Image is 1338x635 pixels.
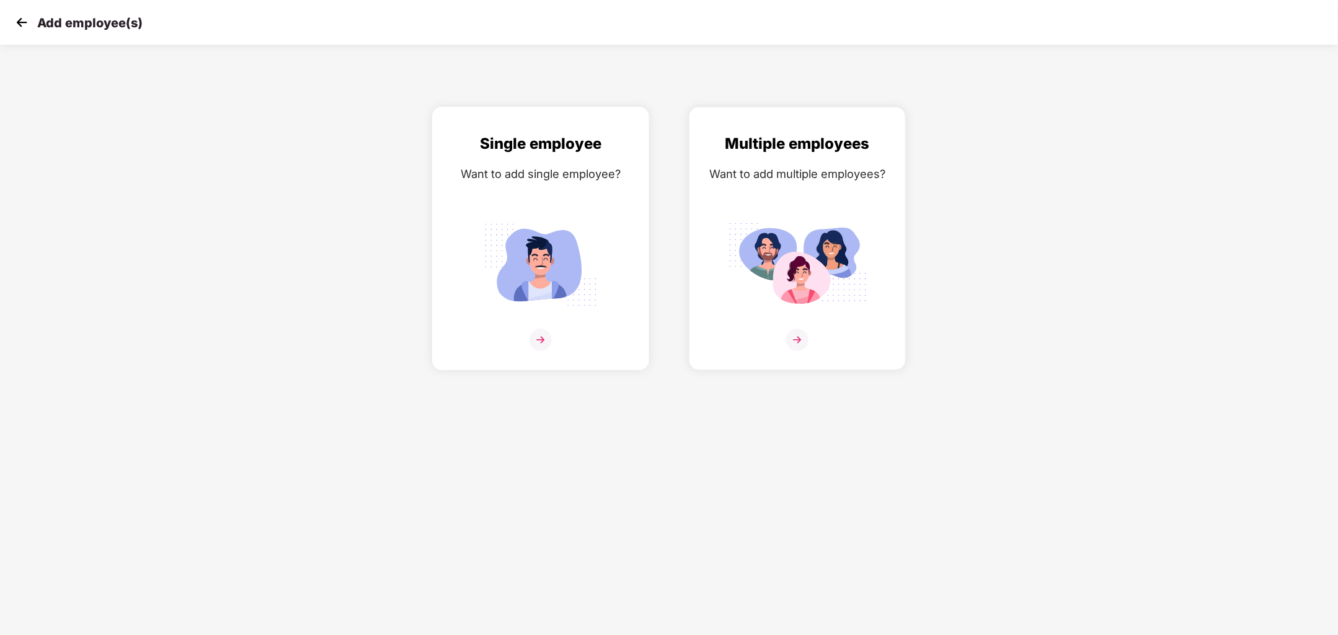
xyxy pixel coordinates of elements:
img: svg+xml;base64,PHN2ZyB4bWxucz0iaHR0cDovL3d3dy53My5vcmcvMjAwMC9zdmciIHdpZHRoPSIzNiIgaGVpZ2h0PSIzNi... [786,329,809,351]
img: svg+xml;base64,PHN2ZyB4bWxucz0iaHR0cDovL3d3dy53My5vcmcvMjAwMC9zdmciIHdpZHRoPSIzMCIgaGVpZ2h0PSIzMC... [12,13,31,32]
div: Multiple employees [702,132,893,156]
p: Add employee(s) [37,16,143,30]
div: Single employee [445,132,636,156]
img: svg+xml;base64,PHN2ZyB4bWxucz0iaHR0cDovL3d3dy53My5vcmcvMjAwMC9zdmciIGlkPSJTaW5nbGVfZW1wbG95ZWUiIH... [471,216,610,313]
div: Want to add single employee? [445,165,636,183]
div: Want to add multiple employees? [702,165,893,183]
img: svg+xml;base64,PHN2ZyB4bWxucz0iaHR0cDovL3d3dy53My5vcmcvMjAwMC9zdmciIGlkPSJNdWx0aXBsZV9lbXBsb3llZS... [728,216,867,313]
img: svg+xml;base64,PHN2ZyB4bWxucz0iaHR0cDovL3d3dy53My5vcmcvMjAwMC9zdmciIHdpZHRoPSIzNiIgaGVpZ2h0PSIzNi... [529,329,552,351]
